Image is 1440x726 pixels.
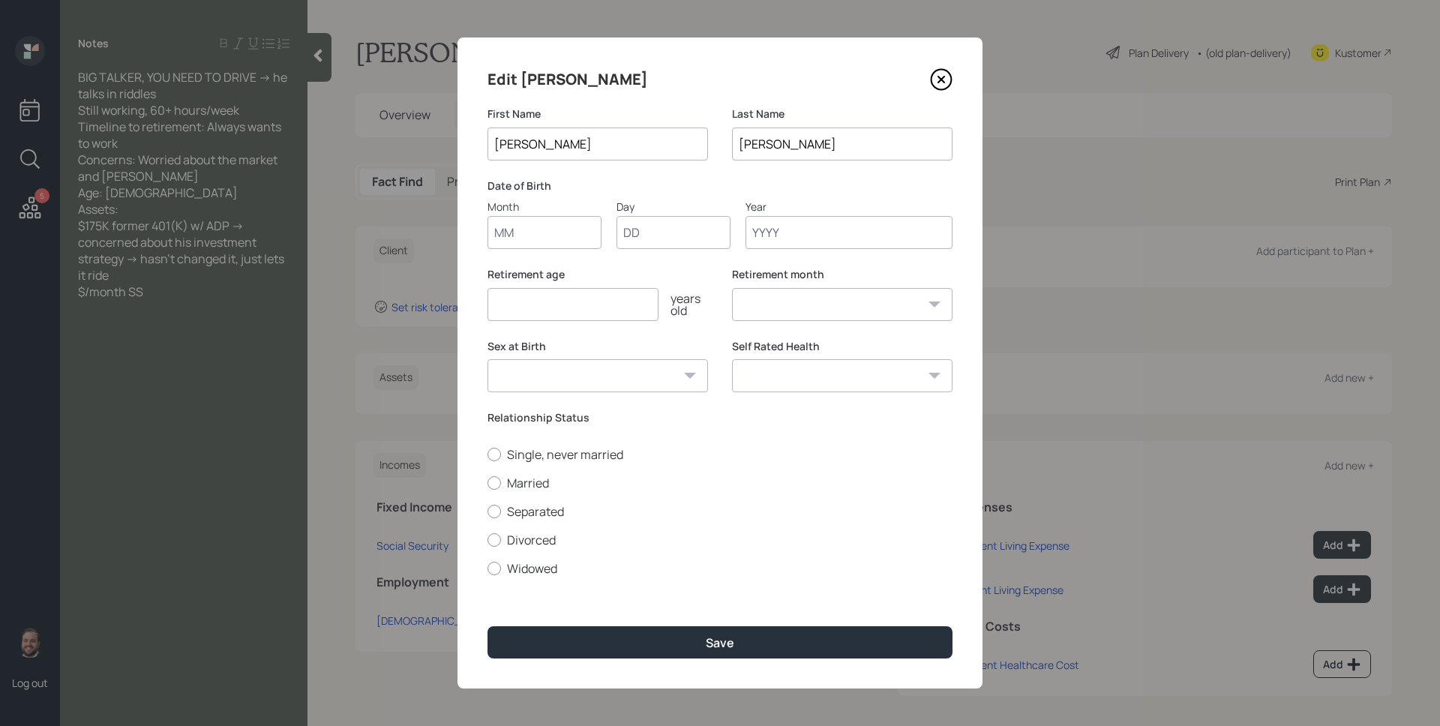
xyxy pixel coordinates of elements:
h4: Edit [PERSON_NAME] [487,67,648,91]
div: Month [487,199,601,214]
input: Day [616,216,730,249]
input: Month [487,216,601,249]
label: Divorced [487,532,952,548]
div: Save [706,634,734,651]
label: Self Rated Health [732,339,952,354]
label: Retirement month [732,267,952,282]
button: Save [487,626,952,658]
label: Relationship Status [487,410,952,425]
label: Widowed [487,560,952,577]
input: Year [745,216,952,249]
label: Last Name [732,106,952,121]
label: Separated [487,503,952,520]
label: Retirement age [487,267,708,282]
label: First Name [487,106,708,121]
label: Sex at Birth [487,339,708,354]
label: Single, never married [487,446,952,463]
label: Married [487,475,952,491]
div: Year [745,199,952,214]
label: Date of Birth [487,178,952,193]
div: years old [658,292,708,316]
div: Day [616,199,730,214]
